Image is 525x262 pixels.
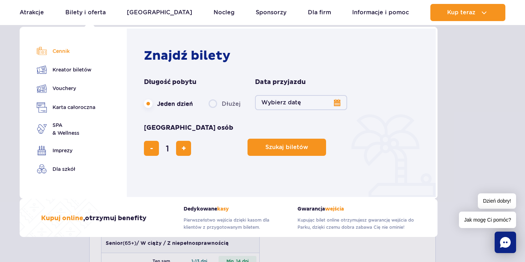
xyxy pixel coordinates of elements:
button: Wybierz datę [255,95,347,110]
a: Informacje i pomoc [352,4,409,21]
button: usuń bilet [144,141,159,156]
span: kasy [217,206,229,212]
a: Kreator biletów [37,65,95,75]
a: SPA& Wellness [37,121,95,137]
span: Szukaj biletów [265,144,308,150]
button: dodaj bilet [176,141,191,156]
strong: Gwarancja [297,206,416,212]
span: Długość pobytu [144,78,196,86]
span: Kupuj online [41,214,83,222]
p: Kupując bilet online otrzymujesz gwarancję wejścia do Parku, dzięki czemu dobra zabawa Cię nie om... [297,217,416,231]
a: [GEOGRAPHIC_DATA] [127,4,192,21]
span: SPA & Wellness [52,121,79,137]
a: Bilety i oferta [65,4,106,21]
h3: , otrzymuj benefity [41,214,146,223]
span: wejścia [325,206,344,212]
strong: Dedykowane [184,206,287,212]
a: Dla firm [308,4,331,21]
a: Vouchery [37,83,95,94]
span: [GEOGRAPHIC_DATA] osób [144,124,233,132]
a: Karta całoroczna [37,102,95,113]
a: Sponsorzy [256,4,286,21]
a: Cennik [37,46,95,56]
a: Atrakcje [20,4,44,21]
a: Imprezy [37,145,95,155]
span: Kup teraz [447,9,475,16]
input: liczba biletów [159,140,176,157]
label: Dłużej [209,96,241,111]
p: Pierwszeństwo wejścia dzięki kasom dla klientów z przygotowanym biletem. [184,217,287,231]
div: Chat [495,232,516,253]
label: Jeden dzień [144,96,193,111]
a: Dla szkół [37,164,95,174]
a: Nocleg [214,4,235,21]
form: Planowanie wizyty w Park of Poland [144,78,422,156]
span: Dzień dobry! [478,193,516,209]
h2: Znajdź bilety [144,48,422,64]
button: Kup teraz [430,4,505,21]
button: Szukaj biletów [247,139,326,156]
span: Data przyjazdu [255,78,306,86]
span: Jak mogę Ci pomóc? [459,212,516,228]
